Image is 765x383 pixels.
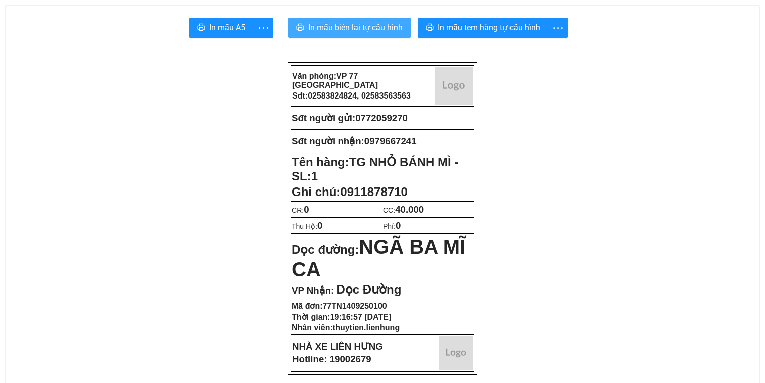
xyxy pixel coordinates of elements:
span: VP 77 [GEOGRAPHIC_DATA] [292,72,378,89]
button: printerIn mẫu A5 [189,18,253,38]
strong: Văn phòng: [292,72,378,89]
span: 40.000 [395,204,424,215]
span: 0911878710 [340,185,407,199]
strong: Hotline: 19002679 [292,354,371,364]
span: 1 [311,169,318,183]
strong: Dọc đường: [292,243,465,279]
button: printerIn mẫu tem hàng tự cấu hình [418,18,548,38]
button: printerIn mẫu biên lai tự cấu hình [288,18,411,38]
span: Phí: [383,222,401,230]
img: logo [439,336,473,370]
span: Dọc Đường [336,282,401,296]
span: 0979667241 [364,136,417,146]
strong: Sđt người nhận: [292,136,364,146]
button: more [253,18,273,38]
span: CC: [383,206,424,214]
strong: Nhân viên: [292,323,400,332]
span: NGÃ BA MĨ CA [292,236,465,280]
span: 0 [317,220,322,231]
span: TG NHỎ BÁNH MÌ - SL: [292,155,458,183]
span: 77TN1409250100 [323,302,387,310]
strong: Sđt người gửi: [292,113,355,123]
strong: Sđt: [292,91,411,100]
strong: NHÀ XE LIÊN HƯNG [292,341,383,352]
span: In mẫu tem hàng tự cấu hình [438,21,540,34]
strong: Tên hàng: [292,155,458,183]
span: 0772059270 [355,113,408,123]
button: more [548,18,568,38]
span: CR: [292,206,309,214]
img: logo [435,67,473,105]
span: Ghi chú: [292,185,408,199]
span: 02583824824, 02583563563 [308,91,411,100]
span: VP Nhận: [292,285,334,296]
span: printer [426,23,434,33]
span: more [253,22,273,34]
span: thuytien.lienhung [333,323,400,332]
strong: Thời gian: [292,313,391,321]
span: more [548,22,567,34]
strong: Mã đơn: [292,302,387,310]
span: Thu Hộ: [292,222,322,230]
span: In mẫu biên lai tự cấu hình [308,21,403,34]
span: printer [197,23,205,33]
span: 19:16:57 [DATE] [330,313,392,321]
span: 0 [304,204,309,215]
span: printer [296,23,304,33]
span: In mẫu A5 [209,21,245,34]
span: 0 [396,220,401,231]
